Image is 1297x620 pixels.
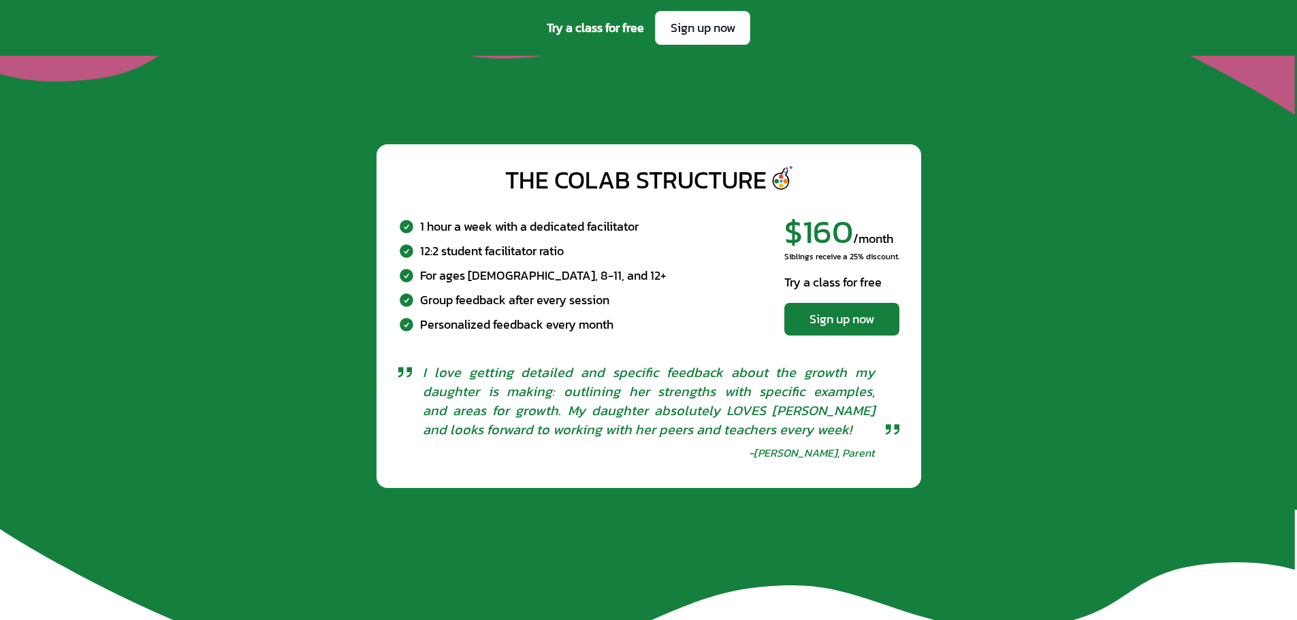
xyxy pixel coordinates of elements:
div: Group feedback after every session [420,290,609,309]
div: Domain Overview [52,80,122,89]
div: For ages [DEMOGRAPHIC_DATA], 8-11, and 12+ [420,265,667,284]
div: Try a class for free [784,273,899,292]
div: Siblings receive a 25% discount. [784,251,899,262]
div: 12:2 student facilitator ratio [420,241,564,260]
a: Sign up now [784,303,899,336]
div: v 4.0.25 [38,22,67,33]
div: /month [784,215,899,248]
div: 1 hour a week with a dedicated facilitator [420,216,639,235]
span: I love getting detailed and specific feedback about the growth my daughter is making: outlining h... [423,363,875,439]
div: Personalized feedback every month [420,314,613,333]
div: Keywords by Traffic [150,80,229,89]
span: $160 [784,207,853,256]
div: - [PERSON_NAME], Parent [749,444,875,461]
img: logo_orange.svg [22,22,33,33]
div: Domain: [DOMAIN_NAME] [35,35,150,46]
div: Sign up now [798,310,886,329]
img: website_grey.svg [22,35,33,46]
span: Try a class for free [547,18,644,37]
img: tab_keywords_by_traffic_grey.svg [135,79,146,90]
img: tab_domain_overview_orange.svg [37,79,48,90]
a: Sign up now [655,11,750,45]
div: The CoLab Structure [505,166,766,193]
